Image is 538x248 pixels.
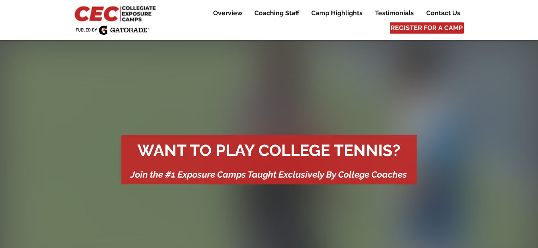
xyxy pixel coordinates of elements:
img: CEC Logo Primary_edited.jpg [73,4,159,22]
p: Coaching Staff [250,8,303,18]
span: REGISTER FOR A CAMP [391,24,463,32]
img: Fueled by Gatorade.png [75,25,149,35]
a: Coaching Staff [248,8,305,18]
a: Overview [207,8,248,18]
a: Contact Us [420,8,466,18]
a: Testimonials [369,8,420,18]
a: REGISTER FOR A CAMP [390,22,464,34]
p: Camp Highlights [307,8,367,18]
a: Camp Highlights [305,8,369,18]
span: Join the #1 Exposure Camps Taught Exclusively By College Coaches [131,169,407,180]
p: Testimonials [371,8,418,18]
p: Contact Us [422,8,464,18]
span: WANT TO PLAY COLLEGE TENNIS? [137,141,400,160]
p: Overview [209,8,246,18]
nav: Site [201,8,466,18]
